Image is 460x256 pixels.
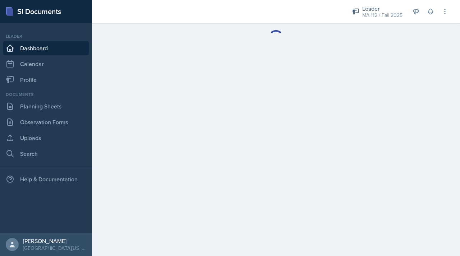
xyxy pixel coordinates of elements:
[3,172,89,186] div: Help & Documentation
[362,4,402,13] div: Leader
[3,57,89,71] a: Calendar
[3,99,89,113] a: Planning Sheets
[3,91,89,98] div: Documents
[3,115,89,129] a: Observation Forms
[362,11,402,19] div: MA 112 / Fall 2025
[23,245,86,252] div: [GEOGRAPHIC_DATA][US_STATE] in [GEOGRAPHIC_DATA]
[3,41,89,55] a: Dashboard
[23,237,86,245] div: [PERSON_NAME]
[3,73,89,87] a: Profile
[3,33,89,39] div: Leader
[3,146,89,161] a: Search
[3,131,89,145] a: Uploads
